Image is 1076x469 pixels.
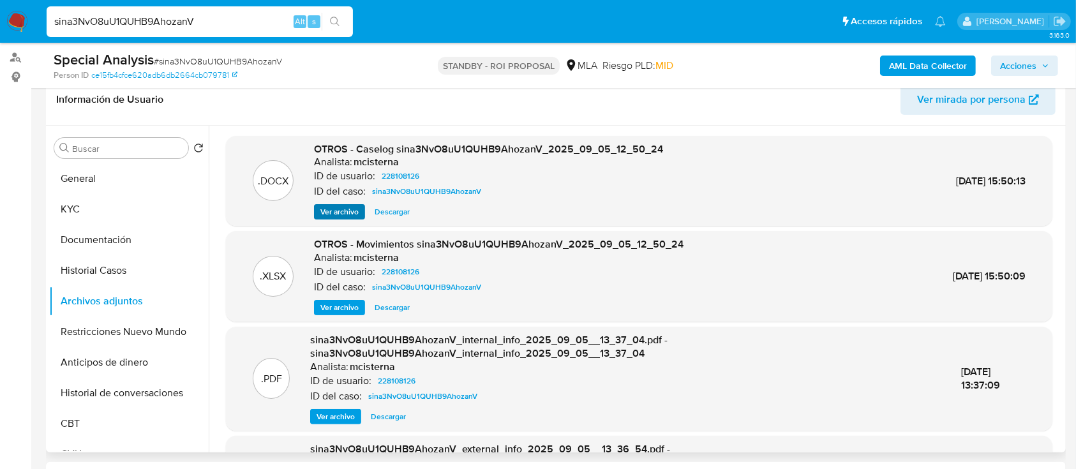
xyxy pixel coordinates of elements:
p: ezequiel.castrillon@mercadolibre.com [976,15,1049,27]
button: Historial de conversaciones [49,378,209,408]
b: AML Data Collector [889,56,967,76]
p: ID del caso: [314,281,366,294]
a: 228108126 [373,373,421,389]
p: ID de usuario: [314,170,375,182]
p: Analista: [314,156,352,168]
span: Acciones [1000,56,1036,76]
a: sina3NvO8uU1QUHB9AhozanV [363,389,482,404]
button: Restricciones Nuevo Mundo [49,316,209,347]
span: # sina3NvO8uU1QUHB9AhozanV [154,55,282,68]
button: Descargar [368,300,416,315]
input: Buscar [72,143,183,154]
h6: mcisterna [354,251,399,264]
b: Special Analysis [54,49,154,70]
button: Documentación [49,225,209,255]
span: Riesgo PLD: [602,59,673,73]
button: search-icon [322,13,348,31]
span: [DATE] 13:37:09 [961,364,1000,393]
p: ID del caso: [310,390,362,403]
span: 228108126 [378,373,415,389]
span: Ver archivo [317,410,355,423]
h1: Información de Usuario [56,93,163,106]
span: MID [655,58,673,73]
p: ID de usuario: [310,375,371,387]
button: Ver archivo [310,409,361,424]
span: s [312,15,316,27]
span: Alt [295,15,305,27]
a: ce15fb4cfce620adb6db2664cb079781 [91,70,237,81]
p: ID del caso: [314,185,366,198]
span: Ver archivo [320,301,359,314]
div: MLA [565,59,597,73]
a: Notificaciones [935,16,946,27]
button: General [49,163,209,194]
a: sina3NvO8uU1QUHB9AhozanV [367,184,486,199]
button: Descargar [368,204,416,220]
span: Ver mirada por persona [917,84,1026,115]
span: 228108126 [382,168,419,184]
button: Descargar [364,409,412,424]
a: Salir [1053,15,1066,28]
button: AML Data Collector [880,56,976,76]
button: Anticipos de dinero [49,347,209,378]
p: .PDF [261,372,282,386]
b: Person ID [54,70,89,81]
span: OTROS - Caselog sina3NvO8uU1QUHB9AhozanV_2025_09_05_12_50_24 [314,142,663,156]
span: Accesos rápidos [851,15,922,28]
p: Analista: [314,251,352,264]
h6: mcisterna [354,156,399,168]
button: Ver archivo [314,300,365,315]
h6: mcisterna [350,361,395,373]
span: 3.163.0 [1049,30,1070,40]
a: sina3NvO8uU1QUHB9AhozanV [367,279,486,295]
span: Descargar [371,410,406,423]
button: Volver al orden por defecto [193,143,204,157]
p: .XLSX [260,269,287,283]
p: ID de usuario: [314,265,375,278]
input: Buscar usuario o caso... [47,13,353,30]
button: Ver archivo [314,204,365,220]
button: Buscar [59,143,70,153]
button: Ver mirada por persona [900,84,1056,115]
p: .DOCX [258,174,288,188]
span: sina3NvO8uU1QUHB9AhozanV [368,389,477,404]
span: sina3NvO8uU1QUHB9AhozanV_internal_info_2025_09_05__13_37_04.pdf - sina3NvO8uU1QUHB9AhozanV_intern... [310,332,668,361]
p: Analista: [310,361,348,373]
span: Descargar [375,205,410,218]
span: [DATE] 15:50:13 [956,174,1026,188]
button: Historial Casos [49,255,209,286]
button: Archivos adjuntos [49,286,209,316]
a: 228108126 [377,168,424,184]
span: Ver archivo [320,205,359,218]
button: CBT [49,408,209,439]
p: STANDBY - ROI PROPOSAL [438,57,560,75]
button: Acciones [991,56,1058,76]
button: KYC [49,194,209,225]
span: sina3NvO8uU1QUHB9AhozanV [372,184,481,199]
span: sina3NvO8uU1QUHB9AhozanV [372,279,481,295]
span: [DATE] 15:50:09 [953,269,1026,283]
span: OTROS - Movimientos sina3NvO8uU1QUHB9AhozanV_2025_09_05_12_50_24 [314,237,684,251]
span: 228108126 [382,264,419,279]
span: Descargar [375,301,410,314]
a: 228108126 [377,264,424,279]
